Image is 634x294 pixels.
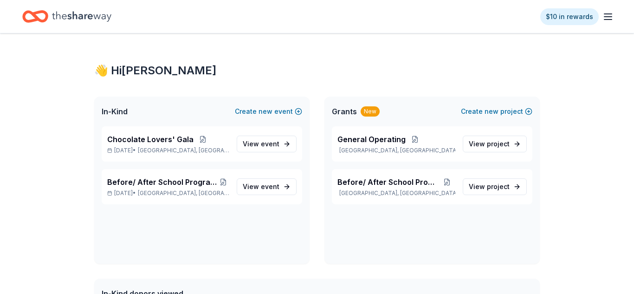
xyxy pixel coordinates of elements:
span: View [243,181,279,192]
p: [GEOGRAPHIC_DATA], [GEOGRAPHIC_DATA] [337,147,455,154]
span: new [259,106,272,117]
span: event [261,183,279,190]
span: View [243,138,279,150]
button: Createnewproject [461,106,532,117]
a: Home [22,6,111,27]
span: project [487,140,510,148]
span: View [469,138,510,150]
a: View project [463,178,527,195]
span: Grants [332,106,357,117]
span: Before/ After School Program [DATE]-[DATE] [107,176,217,188]
span: [GEOGRAPHIC_DATA], [GEOGRAPHIC_DATA] [138,189,229,197]
a: $10 in rewards [540,8,599,25]
a: View event [237,136,297,152]
span: Before/ After School Program [337,176,438,188]
a: View project [463,136,527,152]
div: 👋 Hi [PERSON_NAME] [94,63,540,78]
button: Createnewevent [235,106,302,117]
span: [GEOGRAPHIC_DATA], [GEOGRAPHIC_DATA] [138,147,229,154]
span: event [261,140,279,148]
span: Chocolate Lovers' Gala [107,134,194,145]
span: General Operating [337,134,406,145]
p: [DATE] • [107,147,229,154]
span: In-Kind [102,106,128,117]
p: [DATE] • [107,189,229,197]
span: View [469,181,510,192]
a: View event [237,178,297,195]
p: [GEOGRAPHIC_DATA], [GEOGRAPHIC_DATA] [337,189,455,197]
span: new [485,106,498,117]
span: project [487,183,510,190]
div: New [361,106,380,117]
